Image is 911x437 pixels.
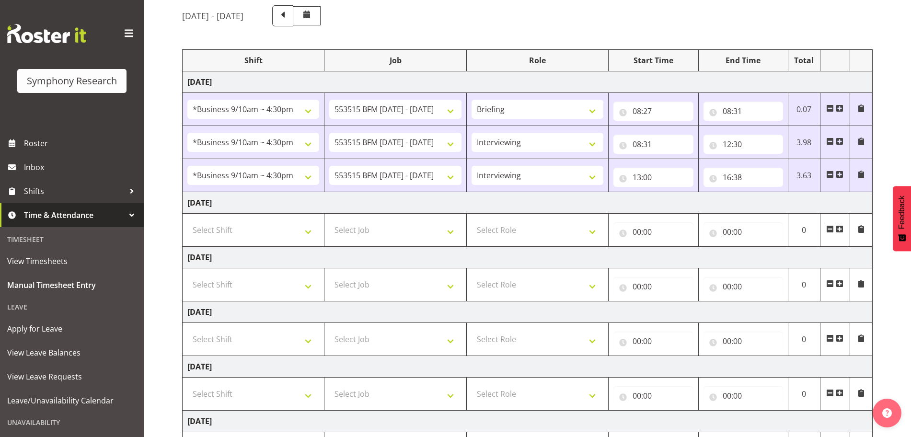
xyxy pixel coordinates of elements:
input: Click to select... [703,102,783,121]
div: Shift [187,55,319,66]
div: End Time [703,55,783,66]
span: Shifts [24,184,125,198]
td: [DATE] [183,247,873,268]
input: Click to select... [703,332,783,351]
img: help-xxl-2.png [882,408,892,418]
input: Click to select... [703,135,783,154]
span: Inbox [24,160,139,174]
span: View Leave Balances [7,345,137,360]
td: [DATE] [183,411,873,432]
a: Leave/Unavailability Calendar [2,389,141,413]
td: 0 [788,214,820,247]
div: Job [329,55,461,66]
a: Manual Timesheet Entry [2,273,141,297]
a: View Leave Balances [2,341,141,365]
a: View Timesheets [2,249,141,273]
td: [DATE] [183,71,873,93]
div: Total [793,55,815,66]
span: Time & Attendance [24,208,125,222]
input: Click to select... [613,222,693,241]
img: Rosterit website logo [7,24,86,43]
div: Symphony Research [27,74,117,88]
td: 3.63 [788,159,820,192]
div: Timesheet [2,230,141,249]
span: View Timesheets [7,254,137,268]
span: View Leave Requests [7,369,137,384]
input: Click to select... [703,222,783,241]
input: Click to select... [703,168,783,187]
td: 0 [788,268,820,301]
td: 3.98 [788,126,820,159]
input: Click to select... [703,277,783,296]
span: Manual Timesheet Entry [7,278,137,292]
input: Click to select... [613,135,693,154]
td: [DATE] [183,192,873,214]
td: 0 [788,378,820,411]
input: Click to select... [613,332,693,351]
div: Role [472,55,603,66]
div: Leave [2,297,141,317]
button: Feedback - Show survey [893,186,911,251]
input: Click to select... [613,386,693,405]
td: [DATE] [183,356,873,378]
span: Roster [24,136,139,150]
div: Unavailability [2,413,141,432]
span: Feedback [898,195,906,229]
a: Apply for Leave [2,317,141,341]
h5: [DATE] - [DATE] [182,11,243,21]
div: Start Time [613,55,693,66]
input: Click to select... [613,277,693,296]
td: 0.07 [788,93,820,126]
input: Click to select... [613,168,693,187]
td: [DATE] [183,301,873,323]
span: Apply for Leave [7,322,137,336]
input: Click to select... [703,386,783,405]
span: Leave/Unavailability Calendar [7,393,137,408]
input: Click to select... [613,102,693,121]
td: 0 [788,323,820,356]
a: View Leave Requests [2,365,141,389]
